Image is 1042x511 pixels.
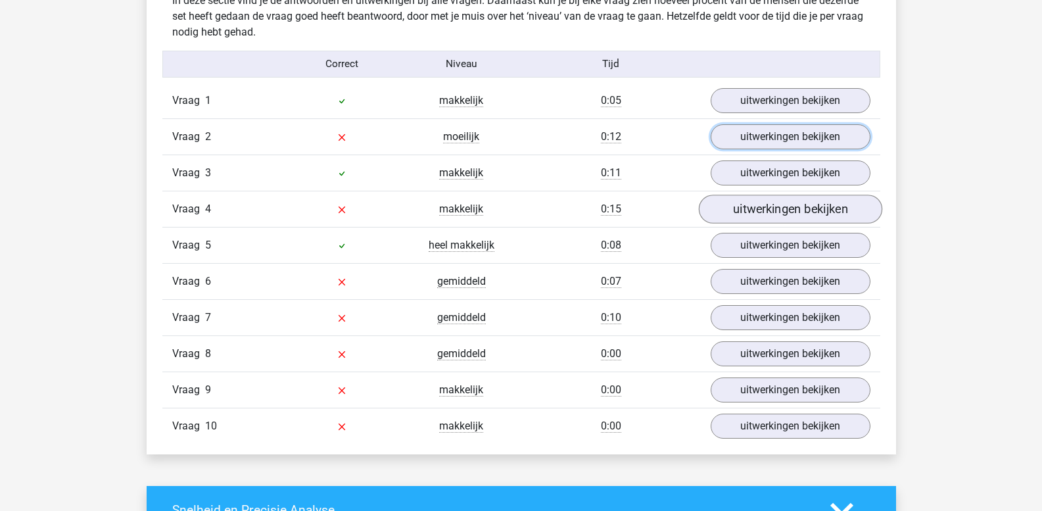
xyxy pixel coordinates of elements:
span: 0:00 [601,347,621,360]
span: 0:00 [601,420,621,433]
span: makkelijk [439,94,483,107]
span: gemiddeld [437,347,486,360]
a: uitwerkingen bekijken [711,305,870,330]
span: makkelijk [439,383,483,397]
span: 3 [205,166,211,179]
a: uitwerkingen bekijken [698,195,882,224]
div: Correct [282,57,402,72]
span: 8 [205,347,211,360]
span: Vraag [172,346,205,362]
span: Vraag [172,310,205,326]
span: 0:12 [601,130,621,143]
span: Vraag [172,418,205,434]
span: Vraag [172,382,205,398]
a: uitwerkingen bekijken [711,124,870,149]
span: 0:11 [601,166,621,180]
span: 0:00 [601,383,621,397]
a: uitwerkingen bekijken [711,341,870,366]
span: makkelijk [439,203,483,216]
a: uitwerkingen bekijken [711,414,870,439]
span: Vraag [172,165,205,181]
a: uitwerkingen bekijken [711,377,870,402]
a: uitwerkingen bekijken [711,233,870,258]
div: Niveau [402,57,521,72]
span: 0:08 [601,239,621,252]
a: uitwerkingen bekijken [711,88,870,113]
span: 4 [205,203,211,215]
span: 7 [205,311,211,324]
span: makkelijk [439,420,483,433]
span: 0:07 [601,275,621,288]
a: uitwerkingen bekijken [711,269,870,294]
span: moeilijk [443,130,479,143]
span: 5 [205,239,211,251]
span: Vraag [172,201,205,217]
span: 0:10 [601,311,621,324]
span: gemiddeld [437,311,486,324]
span: makkelijk [439,166,483,180]
span: 6 [205,275,211,287]
span: heel makkelijk [429,239,494,252]
a: uitwerkingen bekijken [711,160,870,185]
div: Tijd [521,57,700,72]
span: 1 [205,94,211,107]
span: 0:05 [601,94,621,107]
span: Vraag [172,129,205,145]
span: Vraag [172,93,205,109]
span: Vraag [172,237,205,253]
span: gemiddeld [437,275,486,288]
span: 9 [205,383,211,396]
span: 2 [205,130,211,143]
span: 0:15 [601,203,621,216]
span: Vraag [172,274,205,289]
span: 10 [205,420,217,432]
